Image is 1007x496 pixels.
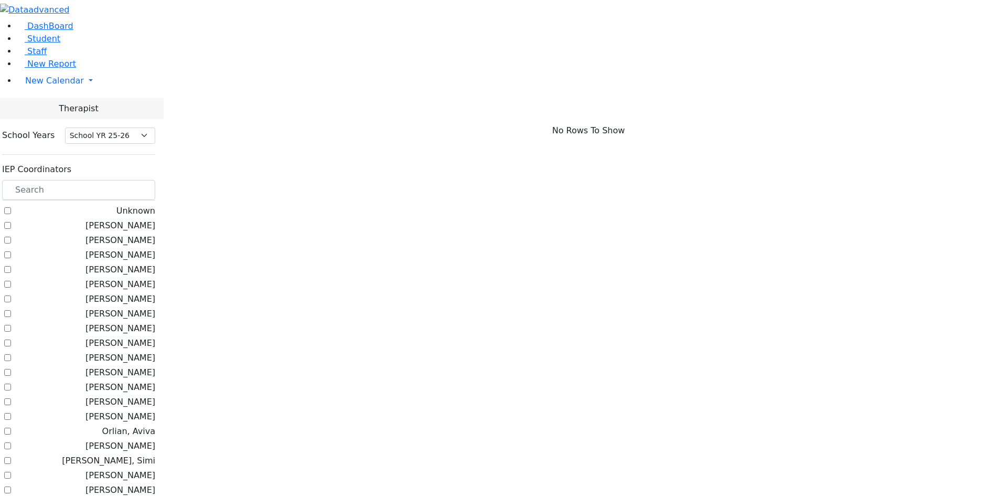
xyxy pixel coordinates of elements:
span: DashBoard [27,21,73,31]
label: [PERSON_NAME] [85,293,155,305]
label: Unknown [116,205,155,217]
label: [PERSON_NAME] [85,278,155,291]
a: New Calendar [17,70,1007,91]
label: [PERSON_NAME] [85,381,155,394]
label: [PERSON_NAME] [85,469,155,482]
label: [PERSON_NAME] [85,396,155,408]
span: Staff [27,46,47,56]
label: [PERSON_NAME] [85,337,155,350]
label: [PERSON_NAME] [85,352,155,364]
span: New Calendar [25,76,84,86]
label: [PERSON_NAME] [85,322,155,335]
label: [PERSON_NAME] [85,263,155,276]
label: [PERSON_NAME] [85,440,155,452]
label: [PERSON_NAME] [85,410,155,423]
span: Therapist [59,102,98,115]
span: New Report [27,59,76,69]
label: [PERSON_NAME] [85,234,155,247]
span: Student [27,34,60,44]
a: DashBoard [17,21,73,31]
label: [PERSON_NAME] [85,249,155,261]
label: [PERSON_NAME], Simi [62,455,155,467]
label: [PERSON_NAME] [85,219,155,232]
label: [PERSON_NAME] [85,308,155,320]
a: Staff [17,46,47,56]
span: No Rows To Show [552,124,625,137]
input: Search [2,180,155,200]
label: IEP Coordinators [2,163,71,176]
label: [PERSON_NAME] [85,366,155,379]
label: School Years [2,129,55,142]
a: Student [17,34,60,44]
label: Orlian, Aviva [102,425,155,438]
a: New Report [17,59,76,69]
